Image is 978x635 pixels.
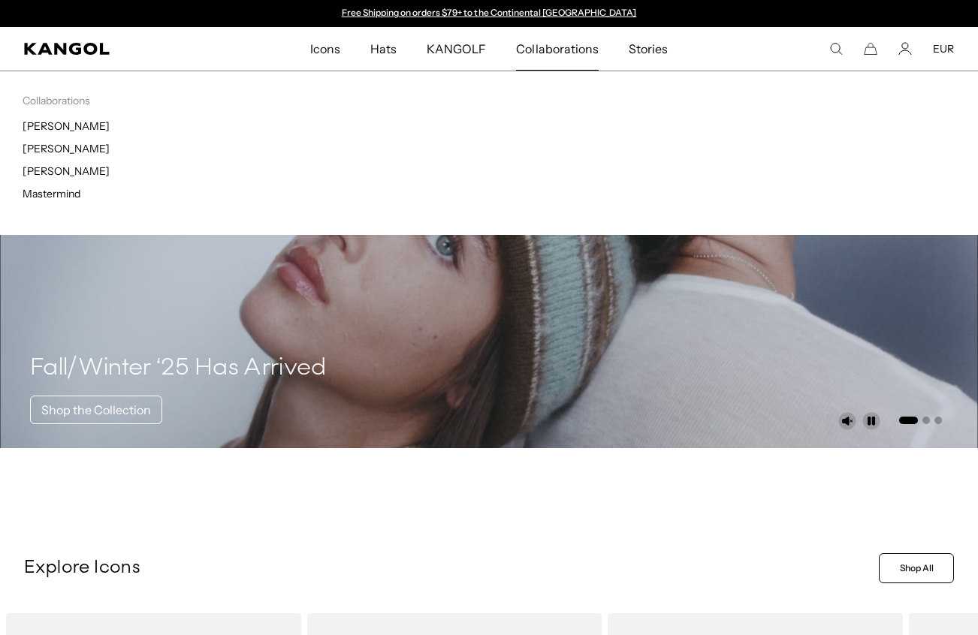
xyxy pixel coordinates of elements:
[23,164,110,178] a: [PERSON_NAME]
[934,417,942,424] button: Go to slide 3
[879,553,954,583] a: Shop All
[370,27,397,71] span: Hats
[412,27,501,71] a: KANGOLF
[629,27,668,71] span: Stories
[23,94,489,107] p: Collaborations
[23,119,110,133] a: [PERSON_NAME]
[862,412,880,430] button: Pause
[24,43,205,55] a: Kangol
[295,27,355,71] a: Icons
[23,187,80,200] a: Mastermind
[334,8,644,20] slideshow-component: Announcement bar
[427,27,486,71] span: KANGOLF
[30,354,327,384] h4: Fall/Winter ‘25 Has Arrived
[501,27,613,71] a: Collaborations
[334,8,644,20] div: Announcement
[898,414,942,426] ul: Select a slide to show
[864,42,877,56] button: Cart
[933,42,954,56] button: EUR
[30,396,162,424] a: Shop the Collection
[310,27,340,71] span: Icons
[898,42,912,56] a: Account
[838,412,856,430] button: Unmute
[23,142,110,155] a: [PERSON_NAME]
[24,557,873,579] p: Explore Icons
[829,42,843,56] summary: Search here
[516,27,598,71] span: Collaborations
[334,8,644,20] div: 1 of 2
[342,7,637,18] a: Free Shipping on orders $79+ to the Continental [GEOGRAPHIC_DATA]
[355,27,412,71] a: Hats
[899,417,918,424] button: Go to slide 1
[614,27,683,71] a: Stories
[922,417,930,424] button: Go to slide 2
